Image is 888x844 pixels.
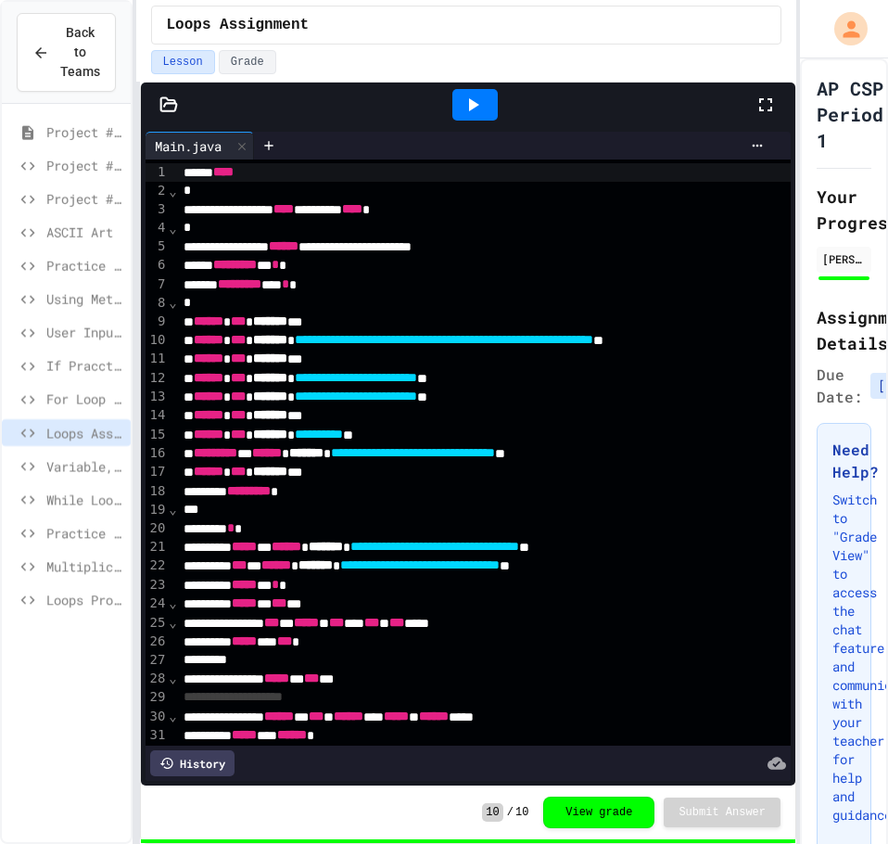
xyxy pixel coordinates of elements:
div: 1 [146,163,169,182]
div: [PERSON_NAME] [822,250,866,267]
span: Loops Project [46,590,123,609]
span: Project #1: Exploring Java Code [46,156,123,175]
span: If Pracctice [46,356,123,376]
span: / [507,805,514,820]
div: Main.java [146,136,231,156]
span: Practice - Variables, Keyboard Reader, Preview Operators [46,256,123,275]
div: 24 [146,595,169,613]
span: Fold line [168,709,177,723]
h2: Assignment Details [817,304,871,356]
span: Fold line [168,295,177,310]
span: Multiplication Table [46,556,123,576]
span: Fold line [168,502,177,517]
div: 20 [146,519,169,538]
span: Loops Assignment [46,423,123,442]
div: 2 [146,182,169,200]
div: 11 [146,350,169,368]
div: 5 [146,237,169,256]
div: 31 [146,726,169,745]
div: 8 [146,294,169,313]
div: 28 [146,670,169,688]
span: Variable, Operator, if QUIZ [46,456,123,476]
div: 15 [146,426,169,444]
span: Fold line [168,615,177,630]
div: 26 [146,633,169,651]
span: 10 [482,803,502,822]
span: Project #1: Exploring Java Code [46,122,123,142]
div: 19 [146,501,169,519]
span: For Loop Practice [46,390,123,409]
span: ASCII Art [46,223,123,242]
div: 10 [146,331,169,350]
h1: AP CSP Period 1 [817,75,883,153]
h2: Your Progress [817,184,871,236]
h3: Need Help? [832,439,856,483]
span: Due Date: [817,364,863,408]
div: 30 [146,708,169,726]
div: 6 [146,256,169,275]
div: 29 [146,688,169,707]
span: While Loop Assignment [46,490,123,509]
span: Loops Assignment [167,14,310,36]
span: Project #2: Personal Info / Vocabulary Pretty Printing :) [46,189,123,209]
span: Back to Teams [60,23,100,82]
div: 3 [146,200,169,219]
span: Submit Answer [679,805,766,820]
button: Lesson [151,50,215,74]
button: Grade [219,50,276,74]
span: User Input, Variables & Operators [46,323,123,342]
span: Fold line [168,671,177,685]
div: 23 [146,576,169,595]
div: 13 [146,388,169,406]
div: 7 [146,275,169,294]
button: View grade [543,797,654,828]
span: 10 [515,805,528,820]
div: My Account [815,7,872,50]
div: 21 [146,538,169,556]
div: 9 [146,313,169,331]
div: 32 [146,745,169,763]
div: 14 [146,406,169,425]
p: Switch to "Grade View" to access the chat feature and communicate with your teacher for help and ... [832,491,856,825]
div: 22 [146,556,169,575]
div: 16 [146,444,169,463]
div: 17 [146,463,169,481]
span: Using Methods & the Math Class Practice [46,289,123,309]
div: History [150,750,235,776]
span: Fold line [168,221,177,236]
span: Fold line [168,595,177,610]
div: 4 [146,219,169,237]
div: 25 [146,614,169,633]
div: 27 [146,651,169,670]
span: Fold line [168,184,177,198]
div: 12 [146,369,169,388]
div: 18 [146,482,169,501]
span: Practice Nested Loops [46,523,123,543]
